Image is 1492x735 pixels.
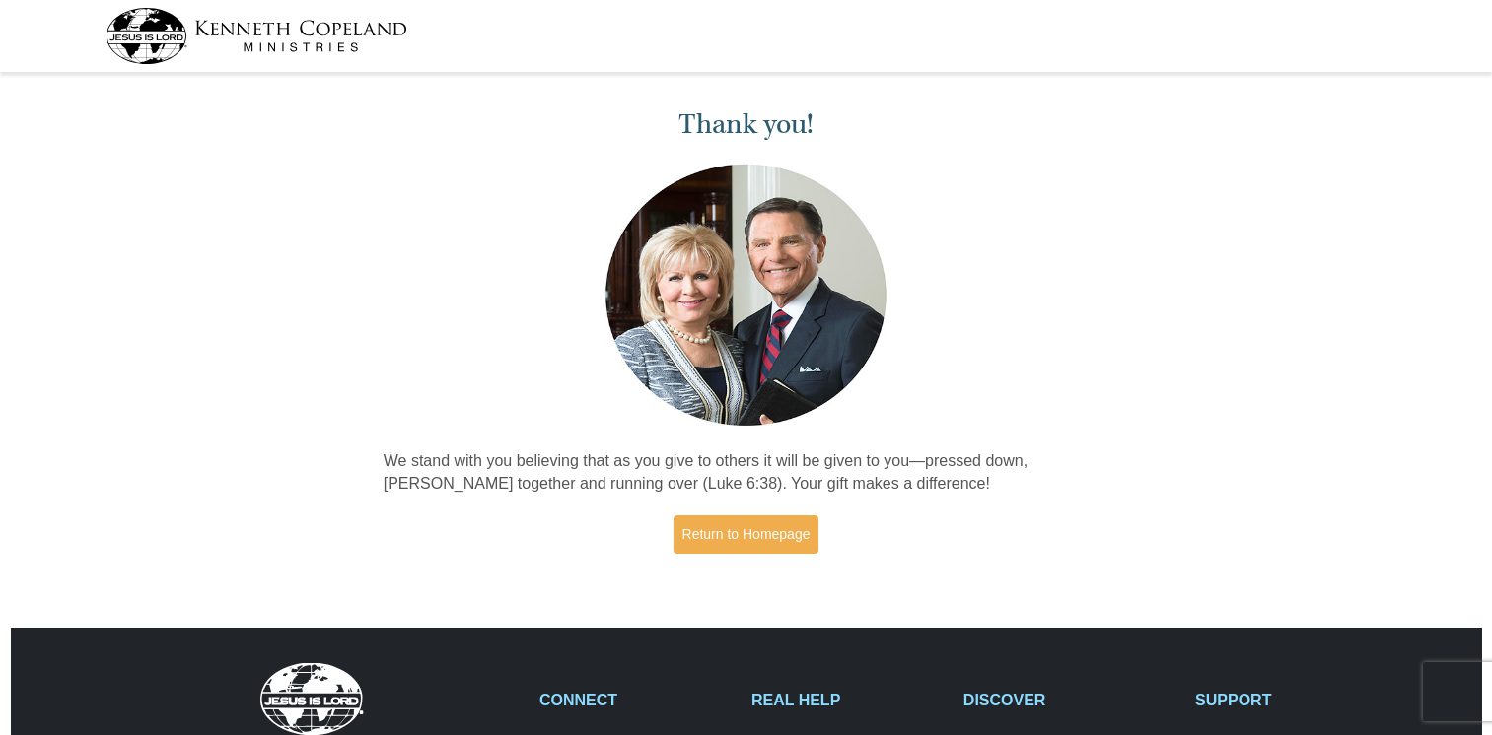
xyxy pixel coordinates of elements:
h2: REAL HELP [751,691,943,709]
h1: Thank you! [384,108,1109,141]
img: Kenneth and Gloria [601,160,891,431]
h2: DISCOVER [963,691,1174,709]
a: Return to Homepage [674,515,819,554]
h2: CONNECT [539,691,731,709]
img: kcm-header-logo.svg [106,8,407,64]
p: We stand with you believing that as you give to others it will be given to you—pressed down, [PER... [384,450,1109,496]
h2: SUPPORT [1195,691,1386,709]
